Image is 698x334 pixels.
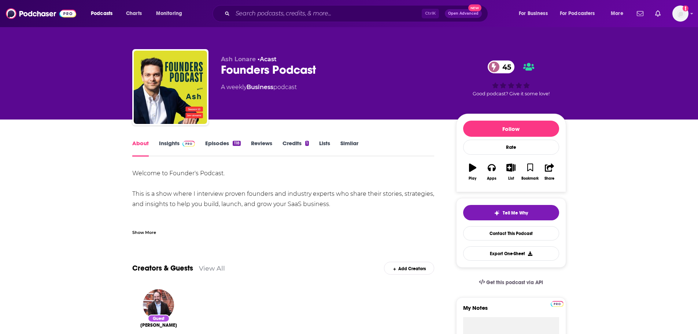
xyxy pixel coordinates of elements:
button: List [501,159,520,185]
a: Get this podcast via API [473,274,549,291]
a: Pro website [551,300,564,307]
div: Add Creators [384,262,434,275]
div: A weekly podcast [221,83,297,92]
button: Share [540,159,559,185]
span: Ash Lonare [221,56,256,63]
span: • [258,56,277,63]
div: Search podcasts, credits, & more... [219,5,495,22]
a: Episodes118 [205,140,240,157]
span: Monitoring [156,8,182,19]
span: More [611,8,623,19]
a: Show notifications dropdown [634,7,646,20]
button: Export One-Sheet [463,246,559,261]
span: Ctrl K [422,9,439,18]
a: About [132,140,149,157]
div: Guest [148,315,170,322]
div: 45Good podcast? Give it some love! [456,56,566,101]
span: For Business [519,8,548,19]
button: open menu [151,8,192,19]
button: open menu [514,8,557,19]
img: Founders Podcast [134,51,207,124]
div: Apps [487,176,496,181]
a: InsightsPodchaser Pro [159,140,195,157]
div: 1 [305,141,309,146]
a: Lists [319,140,330,157]
button: tell me why sparkleTell Me Why [463,205,559,220]
a: Business [247,84,273,91]
a: Contact This Podcast [463,226,559,241]
button: open menu [555,8,606,19]
div: Bookmark [521,176,539,181]
span: Charts [126,8,142,19]
img: User Profile [672,5,688,22]
a: View All [199,264,225,272]
div: List [508,176,514,181]
a: 45 [488,60,515,73]
img: Podchaser Pro [182,141,195,147]
div: Rate [463,140,559,155]
button: Follow [463,121,559,137]
button: Show profile menu [672,5,688,22]
div: Share [544,176,554,181]
label: My Notes [463,304,559,317]
div: 118 [233,141,240,146]
a: Credits1 [282,140,309,157]
span: For Podcasters [560,8,595,19]
span: Logged in as PTEPR25 [672,5,688,22]
a: Creators & Guests [132,264,193,273]
button: Open AdvancedNew [445,9,482,18]
button: Bookmark [521,159,540,185]
img: Podchaser - Follow, Share and Rate Podcasts [6,7,76,21]
a: Reviews [251,140,272,157]
span: Podcasts [91,8,112,19]
span: Tell Me Why [503,210,528,216]
input: Search podcasts, credits, & more... [233,8,422,19]
img: Seth Goldstein [143,289,174,320]
button: open menu [606,8,632,19]
div: Welcome to Founder's Podcast. This is a show where I interview proven founders and industry exper... [132,168,435,230]
span: Open Advanced [448,12,479,15]
svg: Add a profile image [683,5,688,11]
span: 45 [495,60,515,73]
a: Charts [121,8,146,19]
span: Get this podcast via API [486,279,543,286]
span: New [468,4,481,11]
span: [PERSON_NAME] [140,322,177,328]
a: Acast [260,56,277,63]
a: Show notifications dropdown [652,7,664,20]
img: Podchaser Pro [551,301,564,307]
a: Similar [340,140,358,157]
a: Seth Goldstein [140,322,177,328]
button: open menu [86,8,122,19]
span: Good podcast? Give it some love! [473,91,550,96]
div: Play [469,176,476,181]
img: tell me why sparkle [494,210,500,216]
button: Play [463,159,482,185]
button: Apps [482,159,501,185]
